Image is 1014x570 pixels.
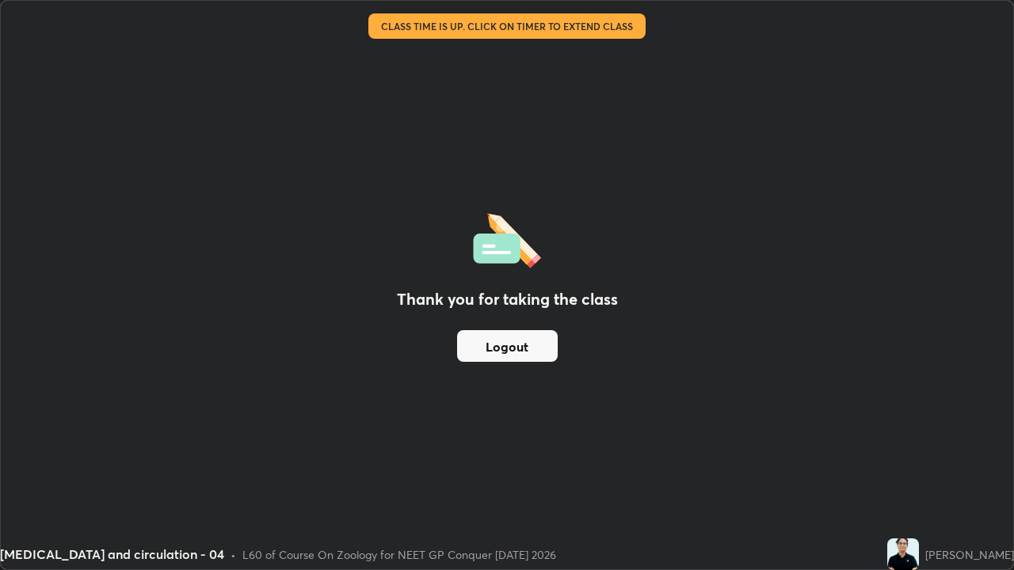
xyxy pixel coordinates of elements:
h2: Thank you for taking the class [397,287,618,311]
img: offlineFeedback.1438e8b3.svg [473,208,541,268]
img: 44dbf02e4033470aa5e07132136bfb12.jpg [887,538,919,570]
div: • [231,546,236,563]
button: Logout [457,330,558,362]
div: L60 of Course On Zoology for NEET GP Conquer [DATE] 2026 [242,546,556,563]
div: [PERSON_NAME] [925,546,1014,563]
